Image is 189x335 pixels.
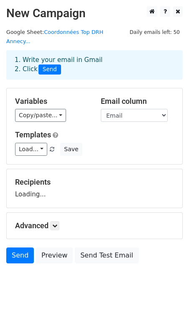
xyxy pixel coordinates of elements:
h5: Advanced [15,221,174,230]
h5: Variables [15,97,88,106]
h2: New Campaign [6,6,183,21]
a: Daily emails left: 50 [127,29,183,35]
a: Coordonnées Top DRH Annecy... [6,29,103,45]
button: Save [60,143,82,156]
div: Loading... [15,178,174,199]
a: Templates [15,130,51,139]
div: 1. Write your email in Gmail 2. Click [8,55,181,75]
small: Google Sheet: [6,29,103,45]
h5: Email column [101,97,174,106]
span: Send [38,64,61,75]
h5: Recipients [15,178,174,187]
a: Send Test Email [75,247,138,263]
a: Load... [15,143,47,156]
a: Copy/paste... [15,109,66,122]
a: Preview [36,247,73,263]
span: Daily emails left: 50 [127,28,183,37]
a: Send [6,247,34,263]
